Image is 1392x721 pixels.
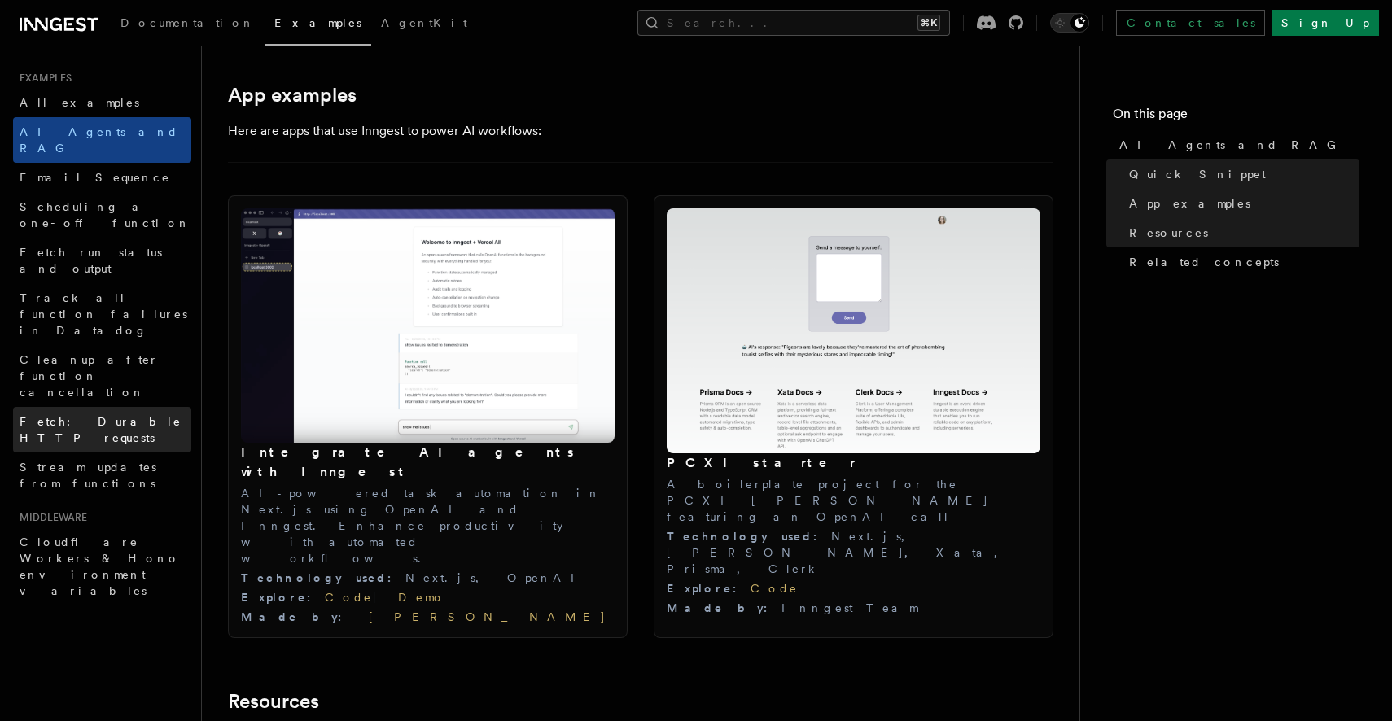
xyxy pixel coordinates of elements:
[20,96,139,109] span: All examples
[667,208,1040,454] img: PCXI starter
[667,530,831,543] span: Technology used :
[13,452,191,498] a: Stream updates from functions
[356,610,606,623] a: [PERSON_NAME]
[241,589,615,605] div: |
[398,591,445,604] a: Demo
[13,72,72,85] span: Examples
[1129,166,1266,182] span: Quick Snippet
[20,353,159,399] span: Cleanup after function cancellation
[1113,130,1359,159] a: AI Agents and RAG
[917,15,940,31] kbd: ⌘K
[667,601,781,614] span: Made by :
[381,16,467,29] span: AgentKit
[20,415,182,444] span: Fetch: Durable HTTP requests
[13,345,191,407] a: Cleanup after function cancellation
[228,690,319,713] a: Resources
[13,88,191,117] a: All examples
[20,291,187,337] span: Track all function failures in Datadog
[1123,159,1359,189] a: Quick Snippet
[1123,247,1359,277] a: Related concepts
[20,200,190,229] span: Scheduling a one-off function
[241,443,615,482] h3: Integrate AI agents with Inngest
[13,117,191,163] a: AI Agents and RAG
[1272,10,1379,36] a: Sign Up
[667,582,751,595] span: Explore :
[241,485,615,566] p: AI-powered task automation in Next.js using OpenAI and Inngest. Enhance productivity with automat...
[13,511,87,524] span: Middleware
[325,591,373,604] a: Code
[20,125,178,155] span: AI Agents and RAG
[20,461,156,490] span: Stream updates from functions
[1050,13,1089,33] button: Toggle dark mode
[241,208,615,444] img: Integrate AI agents with Inngest
[751,582,799,595] a: Code
[13,283,191,345] a: Track all function failures in Datadog
[13,192,191,238] a: Scheduling a one-off function
[228,84,357,107] a: App examples
[13,238,191,283] a: Fetch run status and output
[1119,137,1345,153] span: AI Agents and RAG
[1116,10,1265,36] a: Contact sales
[20,535,180,597] span: Cloudflare Workers & Hono environment variables
[120,16,255,29] span: Documentation
[667,528,1040,577] div: Next.js, [PERSON_NAME], Xata, Prisma, Clerk
[667,453,1040,473] h3: PCXI starter
[1129,195,1250,212] span: App examples
[228,120,879,142] p: Here are apps that use Inngest to power AI workflows:
[13,527,191,605] a: Cloudflare Workers & Hono environment variables
[20,246,162,275] span: Fetch run status and output
[265,5,371,46] a: Examples
[241,610,356,623] span: Made by :
[1123,189,1359,218] a: App examples
[1129,225,1208,241] span: Resources
[1123,218,1359,247] a: Resources
[1129,254,1279,270] span: Related concepts
[13,407,191,452] a: Fetch: Durable HTTP requests
[241,571,405,584] span: Technology used :
[111,5,265,44] a: Documentation
[1113,104,1359,130] h4: On this page
[274,16,361,29] span: Examples
[667,600,1040,616] div: Inngest Team
[371,5,477,44] a: AgentKit
[241,591,325,604] span: Explore :
[241,570,615,586] div: Next.js, OpenAI
[13,163,191,192] a: Email Sequence
[20,171,170,184] span: Email Sequence
[637,10,950,36] button: Search...⌘K
[667,476,1040,525] p: A boilerplate project for the PCXI [PERSON_NAME] featuring an OpenAI call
